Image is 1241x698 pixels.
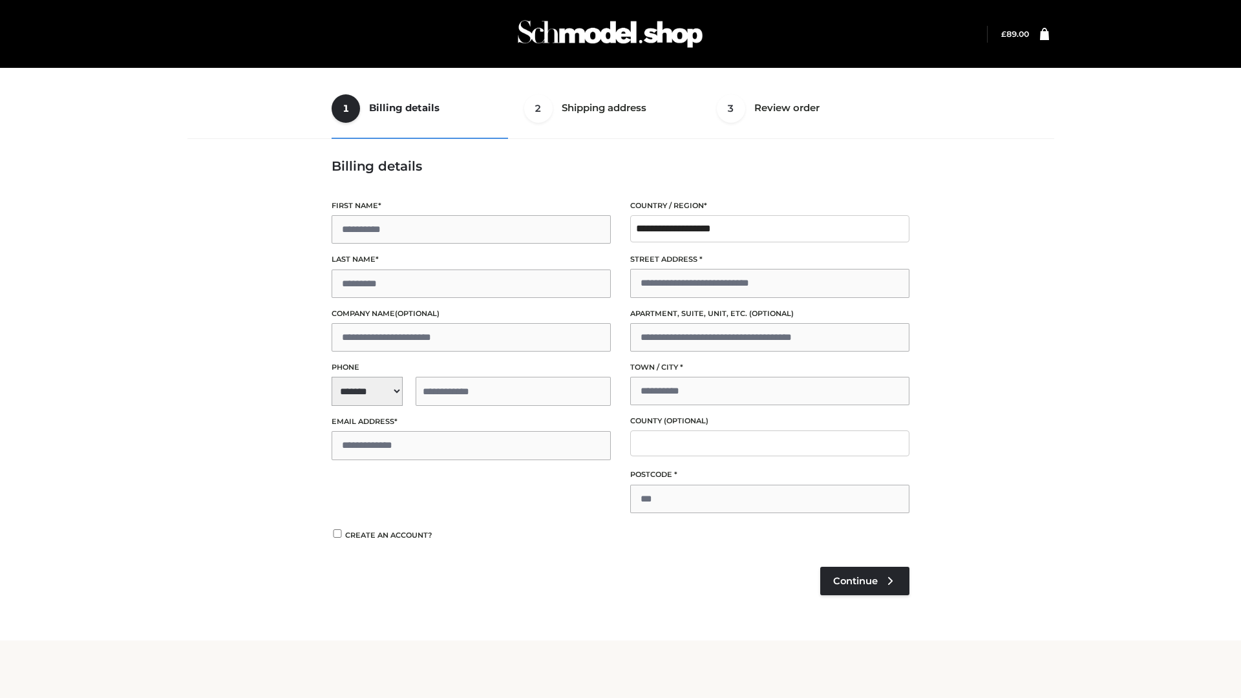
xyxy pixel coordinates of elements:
[630,253,909,266] label: Street address
[664,416,708,425] span: (optional)
[345,531,432,540] span: Create an account?
[630,200,909,212] label: Country / Region
[1001,29,1006,39] span: £
[749,309,794,318] span: (optional)
[630,415,909,427] label: County
[332,361,611,374] label: Phone
[630,469,909,481] label: Postcode
[1001,29,1029,39] a: £89.00
[332,158,909,174] h3: Billing details
[332,308,611,320] label: Company name
[332,529,343,538] input: Create an account?
[820,567,909,595] a: Continue
[395,309,440,318] span: (optional)
[332,200,611,212] label: First name
[332,253,611,266] label: Last name
[833,575,878,587] span: Continue
[630,361,909,374] label: Town / City
[513,8,707,59] img: Schmodel Admin 964
[1001,29,1029,39] bdi: 89.00
[332,416,611,428] label: Email address
[630,308,909,320] label: Apartment, suite, unit, etc.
